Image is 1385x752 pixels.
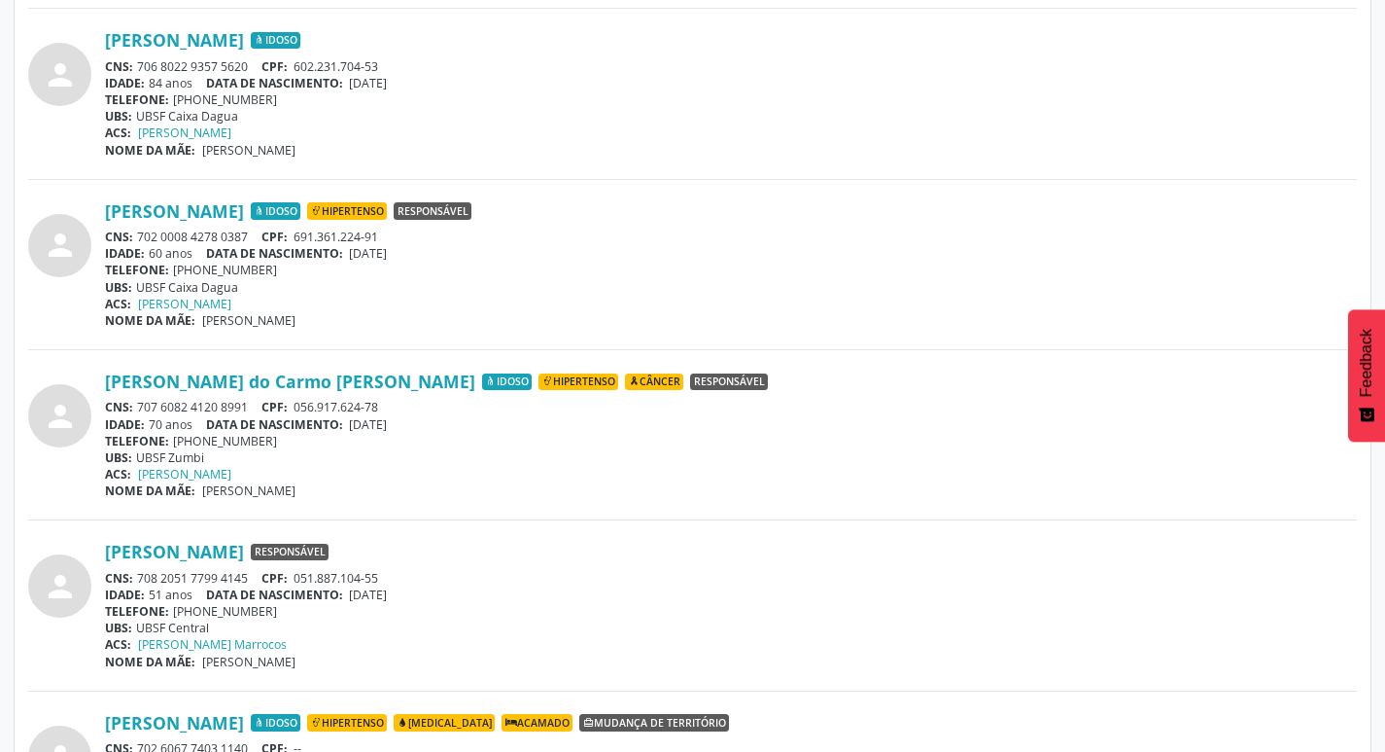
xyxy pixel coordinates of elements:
div: 706 8022 9357 5620 [105,58,1357,75]
div: [PHONE_NUMBER] [105,603,1357,620]
span: TELEFONE: [105,91,169,108]
div: 708 2051 7799 4145 [105,570,1357,587]
span: Hipertenso [307,714,387,732]
div: 702 0008 4278 0387 [105,229,1357,245]
div: 70 anos [105,416,1357,433]
span: TELEFONE: [105,603,169,620]
span: NOME DA MÃE: [105,142,195,159]
span: NOME DA MÃE: [105,654,195,670]
a: [PERSON_NAME] [138,296,231,312]
span: [DATE] [349,416,387,433]
span: Hipertenso [307,202,387,220]
div: UBSF Zumbi [105,449,1357,466]
span: CNS: [105,570,133,587]
span: Acamado [502,714,572,732]
span: [DATE] [349,245,387,262]
span: DATA DE NASCIMENTO: [206,75,343,91]
div: UBSF Caixa Dagua [105,108,1357,125]
span: NOME DA MÃE: [105,483,195,499]
span: Idoso [482,374,532,391]
span: ACS: [105,296,131,312]
span: Idoso [251,202,300,220]
span: ACS: [105,636,131,653]
a: [PERSON_NAME] [105,541,244,562]
div: [PHONE_NUMBER] [105,262,1357,278]
button: Feedback - Mostrar pesquisa [1348,309,1385,442]
span: ACS: [105,125,131,141]
span: [PERSON_NAME] [202,142,295,159]
span: Responsável [690,374,768,391]
span: 691.361.224-91 [294,229,378,245]
a: [PERSON_NAME] [105,29,244,51]
span: Mudança de território [579,714,729,732]
span: TELEFONE: [105,262,169,278]
span: IDADE: [105,416,145,433]
span: ACS: [105,466,131,483]
span: CPF: [261,58,288,75]
i: person [43,57,78,92]
span: DATA DE NASCIMENTO: [206,416,343,433]
span: CPF: [261,229,288,245]
span: NOME DA MÃE: [105,312,195,329]
span: UBS: [105,449,132,466]
i: person [43,228,78,263]
span: 602.231.704-53 [294,58,378,75]
span: [DATE] [349,587,387,603]
a: [PERSON_NAME] do Carmo [PERSON_NAME] [105,371,475,392]
span: DATA DE NASCIMENTO: [206,245,343,262]
span: CPF: [261,399,288,415]
span: CNS: [105,58,133,75]
i: person [43,399,78,434]
span: IDADE: [105,245,145,262]
span: DATA DE NASCIMENTO: [206,587,343,603]
span: [PERSON_NAME] [202,483,295,499]
div: UBSF Central [105,620,1357,636]
span: [MEDICAL_DATA] [394,714,495,732]
div: 60 anos [105,245,1357,262]
span: Feedback [1358,329,1375,397]
span: UBS: [105,620,132,636]
a: [PERSON_NAME] [138,125,231,141]
span: [DATE] [349,75,387,91]
span: UBS: [105,108,132,125]
span: Câncer [625,374,683,391]
span: Hipertenso [538,374,618,391]
span: CNS: [105,399,133,415]
span: IDADE: [105,587,145,603]
span: IDADE: [105,75,145,91]
span: Responsável [394,202,471,220]
div: 707 6082 4120 8991 [105,399,1357,415]
a: [PERSON_NAME] [105,200,244,222]
span: TELEFONE: [105,433,169,449]
div: UBSF Caixa Dagua [105,279,1357,296]
a: [PERSON_NAME] Marrocos [138,636,287,653]
span: 056.917.624-78 [294,399,378,415]
a: [PERSON_NAME] [105,712,244,734]
span: 051.887.104-55 [294,570,378,587]
span: Idoso [251,32,300,50]
span: Idoso [251,714,300,732]
span: Responsável [251,544,329,561]
div: 51 anos [105,587,1357,603]
div: 84 anos [105,75,1357,91]
a: [PERSON_NAME] [138,466,231,483]
span: [PERSON_NAME] [202,312,295,329]
div: [PHONE_NUMBER] [105,91,1357,108]
i: person [43,569,78,604]
div: [PHONE_NUMBER] [105,433,1357,449]
span: UBS: [105,279,132,296]
span: [PERSON_NAME] [202,654,295,670]
span: CPF: [261,570,288,587]
span: CNS: [105,229,133,245]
